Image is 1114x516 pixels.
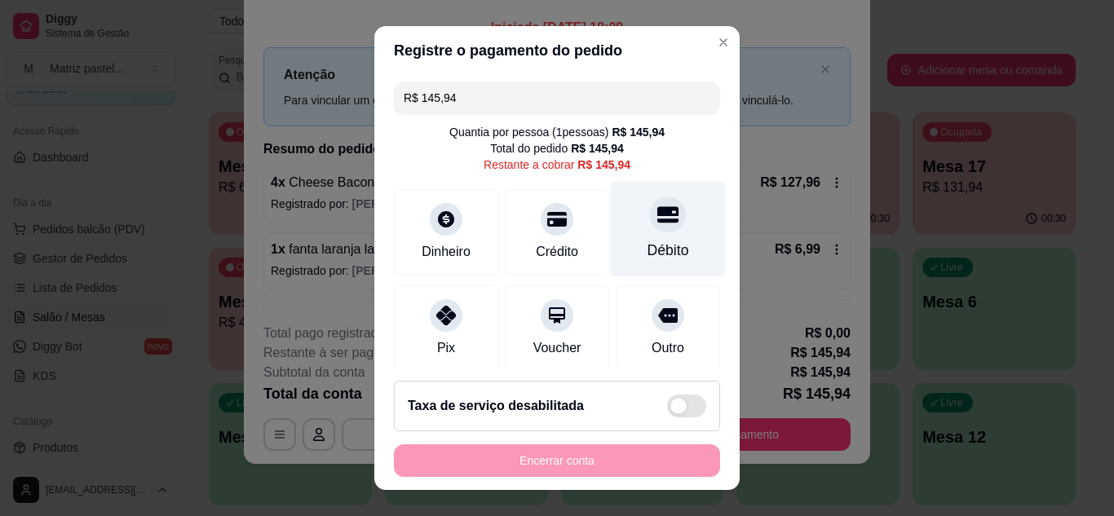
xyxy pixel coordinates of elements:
div: R$ 145,94 [577,157,630,173]
input: Ex.: hambúrguer de cordeiro [404,82,710,114]
div: Total do pedido [490,140,624,157]
div: Outro [652,338,684,358]
div: Quantia por pessoa ( 1 pessoas) [449,124,665,140]
div: Dinheiro [422,242,471,262]
div: Restante a cobrar [484,157,630,173]
header: Registre o pagamento do pedido [374,26,740,75]
div: Pix [437,338,455,358]
h2: Taxa de serviço desabilitada [408,396,584,416]
button: Close [710,29,736,55]
div: R$ 145,94 [571,140,624,157]
div: Débito [648,240,689,261]
div: Crédito [536,242,578,262]
div: Voucher [533,338,581,358]
div: R$ 145,94 [612,124,665,140]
